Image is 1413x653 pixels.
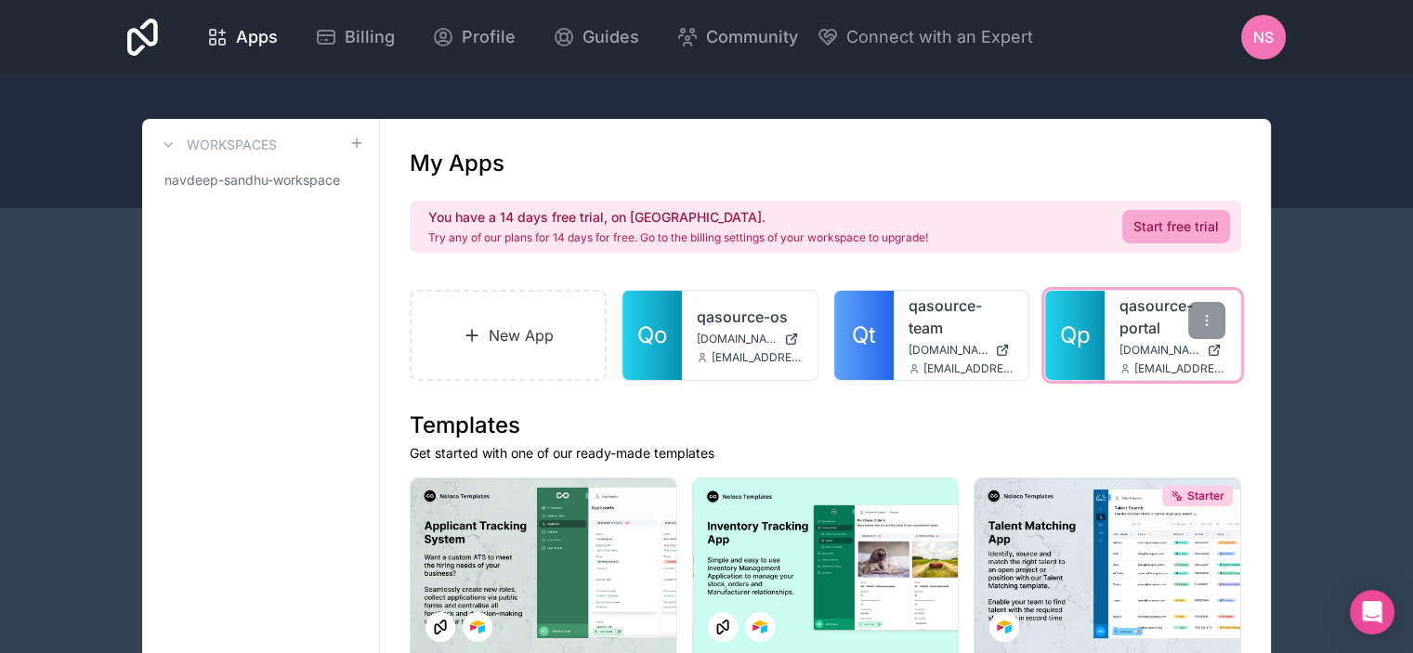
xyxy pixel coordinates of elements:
[752,620,767,634] img: Airtable Logo
[846,24,1033,50] span: Connect with an Expert
[909,343,988,358] span: [DOMAIN_NAME]
[187,136,277,154] h3: Workspaces
[300,17,410,58] a: Billing
[157,163,364,197] a: navdeep-sandhu-workspace
[236,24,278,50] span: Apps
[712,350,803,365] span: [EMAIL_ADDRESS][DOMAIN_NAME]
[1060,320,1091,350] span: Qp
[1122,210,1230,243] a: Start free trial
[1253,26,1274,48] span: nS
[1119,343,1199,358] span: [DOMAIN_NAME]
[1119,343,1225,358] a: [DOMAIN_NAME]
[582,24,639,50] span: Guides
[538,17,654,58] a: Guides
[191,17,293,58] a: Apps
[637,320,667,350] span: Qo
[622,291,682,380] a: Qo
[1134,361,1225,376] span: [EMAIL_ADDRESS][DOMAIN_NAME]
[157,134,277,156] a: Workspaces
[697,332,803,346] a: [DOMAIN_NAME]
[417,17,530,58] a: Profile
[852,320,876,350] span: Qt
[164,171,340,189] span: navdeep-sandhu-workspace
[345,24,395,50] span: Billing
[834,291,894,380] a: Qt
[697,306,803,328] a: qasource-os
[706,24,798,50] span: Community
[997,620,1012,634] img: Airtable Logo
[428,208,928,227] h2: You have a 14 days free trial, on [GEOGRAPHIC_DATA].
[410,444,1241,463] p: Get started with one of our ready-made templates
[470,620,485,634] img: Airtable Logo
[697,332,777,346] span: [DOMAIN_NAME]
[909,294,1014,339] a: qasource-team
[410,411,1241,440] h1: Templates
[1350,590,1394,634] div: Open Intercom Messenger
[410,149,504,178] h1: My Apps
[1119,294,1225,339] a: qasource-portal
[410,290,607,381] a: New App
[428,230,928,245] p: Try any of our plans for 14 days for free. Go to the billing settings of your workspace to upgrade!
[462,24,516,50] span: Profile
[1045,291,1105,380] a: Qp
[661,17,813,58] a: Community
[923,361,1014,376] span: [EMAIL_ADDRESS][DOMAIN_NAME]
[1187,489,1224,503] span: Starter
[909,343,1014,358] a: [DOMAIN_NAME]
[817,24,1033,50] button: Connect with an Expert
